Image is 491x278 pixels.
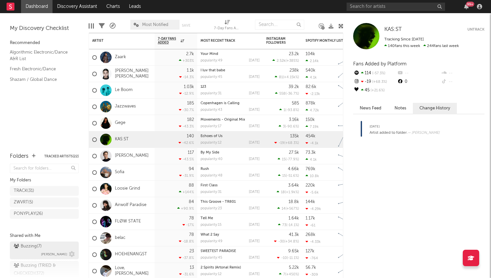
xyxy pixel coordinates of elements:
[179,141,194,145] div: -42.6 %
[278,223,299,227] div: ( )
[290,134,299,138] div: 135k
[187,134,194,138] div: 140
[282,207,286,211] span: 14
[179,58,194,63] div: +303 %
[249,223,260,227] div: [DATE]
[384,27,402,32] span: KAS:ST
[10,197,79,207] a: ZWVRT(5)
[306,75,317,80] div: 4.1k
[10,176,79,184] div: My Folders
[335,99,365,115] svg: Chart title
[289,68,299,73] div: 238k
[306,216,315,220] div: 1.17k
[10,209,79,219] a: PONYPLAY(26)
[277,256,299,260] div: ( )
[286,108,298,112] span: -93.8 %
[335,49,365,66] svg: Chart title
[10,152,29,160] div: Folders
[115,137,129,142] a: KAS:ST
[115,235,125,241] a: belac
[335,246,365,263] svg: Chart title
[281,191,285,194] span: 18
[201,151,219,154] a: By My Side
[201,102,260,105] div: Copenhagen is Calling
[287,174,298,178] span: -51.6 %
[158,37,179,45] span: 7-Day Fans Added
[255,20,304,30] input: Search...
[189,183,194,188] div: 88
[115,153,149,159] a: [PERSON_NAME]
[188,151,194,155] div: 117
[284,108,285,112] span: 1
[201,157,223,161] div: popularity: 40
[115,170,124,175] a: Sofia
[142,23,168,27] span: Most Notified
[286,125,298,128] span: -90.6 %
[353,61,407,66] span: Fans Added by Platform
[287,158,298,161] span: -77.9 %
[10,186,79,196] a: TRACK(31)
[353,69,397,78] div: 114
[201,217,213,220] a: Tell Me
[279,272,299,276] div: ( )
[179,124,194,128] div: -43.3 %
[10,76,72,83] a: Shazam / Global Dance
[201,118,245,122] a: Movements - Original Mix
[279,108,299,112] div: ( )
[14,262,73,278] div: Buzzing (TRIED & CHECKED) ( 372 )
[306,39,355,43] div: Spotify Monthly Listeners
[466,2,474,7] div: 99 +
[115,219,141,224] a: FLØW STATE
[282,174,286,178] span: 15
[201,69,260,72] div: I luv that babe
[370,89,385,92] span: +21.6 %
[335,197,365,214] svg: Chart title
[249,75,260,79] div: [DATE]
[182,24,190,27] button: Save
[397,78,440,86] div: 0
[201,233,219,237] a: What 2 Say
[10,164,79,173] input: Search for folders...
[201,59,223,62] div: popularity: 49
[277,206,299,211] div: ( )
[201,102,240,105] a: Copenhagen is Calling
[201,85,206,89] a: 123
[306,207,321,211] div: -4.29k
[284,76,298,79] span: +4.15k %
[277,190,299,194] div: ( )
[201,69,225,72] a: I luv that babe
[306,108,319,112] div: 4.72k
[306,134,315,138] div: 454k
[214,25,240,33] div: 7-Day Fans Added (7-Day Fans Added)
[335,148,365,164] svg: Chart title
[408,131,439,135] span: — [PERSON_NAME]
[353,78,397,86] div: -19
[288,256,298,260] span: -11.1 %
[384,44,459,48] span: 244 fans last week
[201,141,222,145] div: popularity: 12
[413,103,457,114] button: Change History
[286,273,298,276] span: +450 %
[187,68,194,73] div: 1.1k
[306,59,319,63] div: 2.14k
[306,85,316,89] div: 82.6k
[115,202,146,208] a: Airwolf Paradise
[347,3,445,11] input: Search for artists
[249,174,260,177] div: [DATE]
[285,141,298,145] span: +68.3 %
[272,58,299,63] div: ( )
[306,190,319,195] div: -5.6k
[115,68,151,80] a: [PERSON_NAME] [PERSON_NAME]
[115,87,133,93] a: Le Boom
[464,4,469,9] button: 99+
[278,174,299,178] div: ( )
[184,85,194,89] div: 1.03k
[277,59,286,63] span: 2.52k
[201,174,223,177] div: popularity: 48
[335,230,365,246] svg: Chart title
[201,39,250,43] div: Most Recent Track
[201,249,236,253] a: SWEETEST PARADISE
[201,184,218,187] a: First Class
[201,217,260,220] div: Tell Me
[283,273,285,276] span: 7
